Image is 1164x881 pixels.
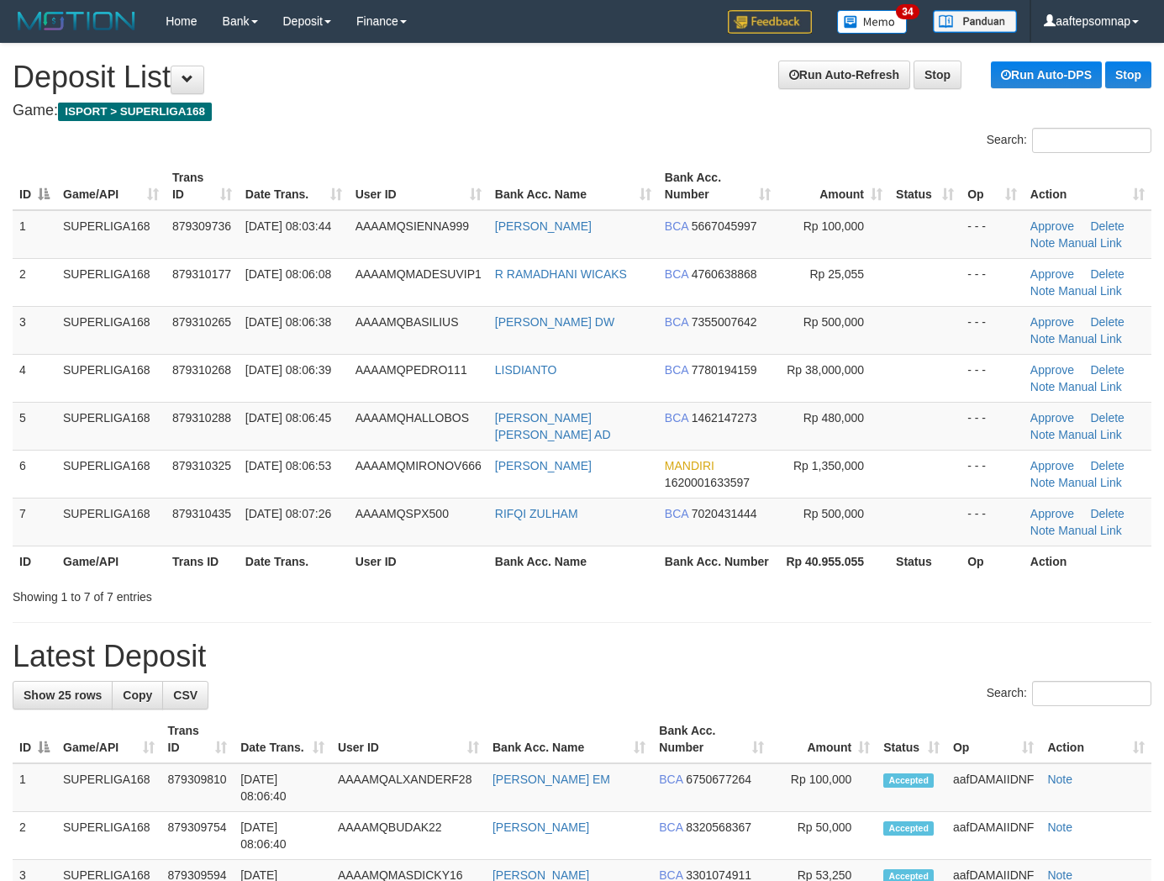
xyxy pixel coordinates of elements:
[1090,459,1124,472] a: Delete
[883,773,934,788] span: Accepted
[1030,284,1056,298] a: Note
[245,459,331,472] span: [DATE] 08:06:53
[356,267,482,281] span: AAAAMQMADESUVIP1
[946,715,1040,763] th: Op: activate to sort column ascending
[331,763,486,812] td: AAAAMQALXANDERF28
[1090,219,1124,233] a: Delete
[488,162,658,210] th: Bank Acc. Name: activate to sort column ascending
[245,315,331,329] span: [DATE] 08:06:38
[13,103,1151,119] h4: Game:
[13,450,56,498] td: 6
[492,773,610,786] a: [PERSON_NAME] EM
[172,267,231,281] span: 879310177
[889,162,961,210] th: Status: activate to sort column ascending
[883,821,934,836] span: Accepted
[13,640,1151,673] h1: Latest Deposit
[56,354,166,402] td: SUPERLIGA168
[1030,315,1074,329] a: Approve
[56,450,166,498] td: SUPERLIGA168
[1032,128,1151,153] input: Search:
[356,315,459,329] span: AAAAMQBASILIUS
[1030,476,1056,489] a: Note
[349,546,488,577] th: User ID
[1030,219,1074,233] a: Approve
[112,681,163,710] a: Copy
[486,715,652,763] th: Bank Acc. Name: activate to sort column ascending
[777,162,889,210] th: Amount: activate to sort column ascending
[56,546,166,577] th: Game/API
[239,546,349,577] th: Date Trans.
[245,267,331,281] span: [DATE] 08:06:08
[123,688,152,702] span: Copy
[1030,524,1056,537] a: Note
[692,219,757,233] span: Copy 5667045997 to clipboard
[961,258,1024,306] td: - - -
[787,363,864,377] span: Rp 38,000,000
[889,546,961,577] th: Status
[1030,267,1074,281] a: Approve
[172,459,231,472] span: 879310325
[239,162,349,210] th: Date Trans.: activate to sort column ascending
[172,219,231,233] span: 879309736
[771,715,877,763] th: Amount: activate to sort column ascending
[692,363,757,377] span: Copy 7780194159 to clipboard
[56,210,166,259] td: SUPERLIGA168
[161,763,234,812] td: 879309810
[166,162,239,210] th: Trans ID: activate to sort column ascending
[13,258,56,306] td: 2
[234,812,331,860] td: [DATE] 08:06:40
[665,476,750,489] span: Copy 1620001633597 to clipboard
[172,315,231,329] span: 879310265
[652,715,771,763] th: Bank Acc. Number: activate to sort column ascending
[771,763,877,812] td: Rp 100,000
[1024,162,1151,210] th: Action: activate to sort column ascending
[56,402,166,450] td: SUPERLIGA168
[809,267,864,281] span: Rp 25,055
[914,61,961,89] a: Stop
[1058,524,1122,537] a: Manual Link
[13,354,56,402] td: 4
[961,306,1024,354] td: - - -
[1030,332,1056,346] a: Note
[13,8,140,34] img: MOTION_logo.png
[56,812,161,860] td: SUPERLIGA168
[356,459,482,472] span: AAAAMQMIRONOV666
[665,411,688,425] span: BCA
[331,812,486,860] td: AAAAMQBUDAK22
[1030,459,1074,472] a: Approve
[771,812,877,860] td: Rp 50,000
[356,411,469,425] span: AAAAMQHALLOBOS
[1090,363,1124,377] a: Delete
[13,715,56,763] th: ID: activate to sort column descending
[665,363,688,377] span: BCA
[991,61,1102,88] a: Run Auto-DPS
[793,459,864,472] span: Rp 1,350,000
[13,498,56,546] td: 7
[896,4,919,19] span: 34
[13,582,472,605] div: Showing 1 to 7 of 7 entries
[13,681,113,710] a: Show 25 rows
[161,812,234,860] td: 879309754
[172,363,231,377] span: 879310268
[961,402,1024,450] td: - - -
[1030,363,1074,377] a: Approve
[659,773,682,786] span: BCA
[495,363,557,377] a: LISDIANTO
[946,812,1040,860] td: aafDAMAIIDNF
[24,688,102,702] span: Show 25 rows
[172,507,231,520] span: 879310435
[961,162,1024,210] th: Op: activate to sort column ascending
[495,411,611,441] a: [PERSON_NAME] [PERSON_NAME] AD
[56,306,166,354] td: SUPERLIGA168
[961,546,1024,577] th: Op
[234,763,331,812] td: [DATE] 08:06:40
[488,546,658,577] th: Bank Acc. Name
[1090,411,1124,425] a: Delete
[1058,476,1122,489] a: Manual Link
[933,10,1017,33] img: panduan.png
[961,210,1024,259] td: - - -
[13,402,56,450] td: 5
[1030,236,1056,250] a: Note
[961,450,1024,498] td: - - -
[1040,715,1151,763] th: Action: activate to sort column ascending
